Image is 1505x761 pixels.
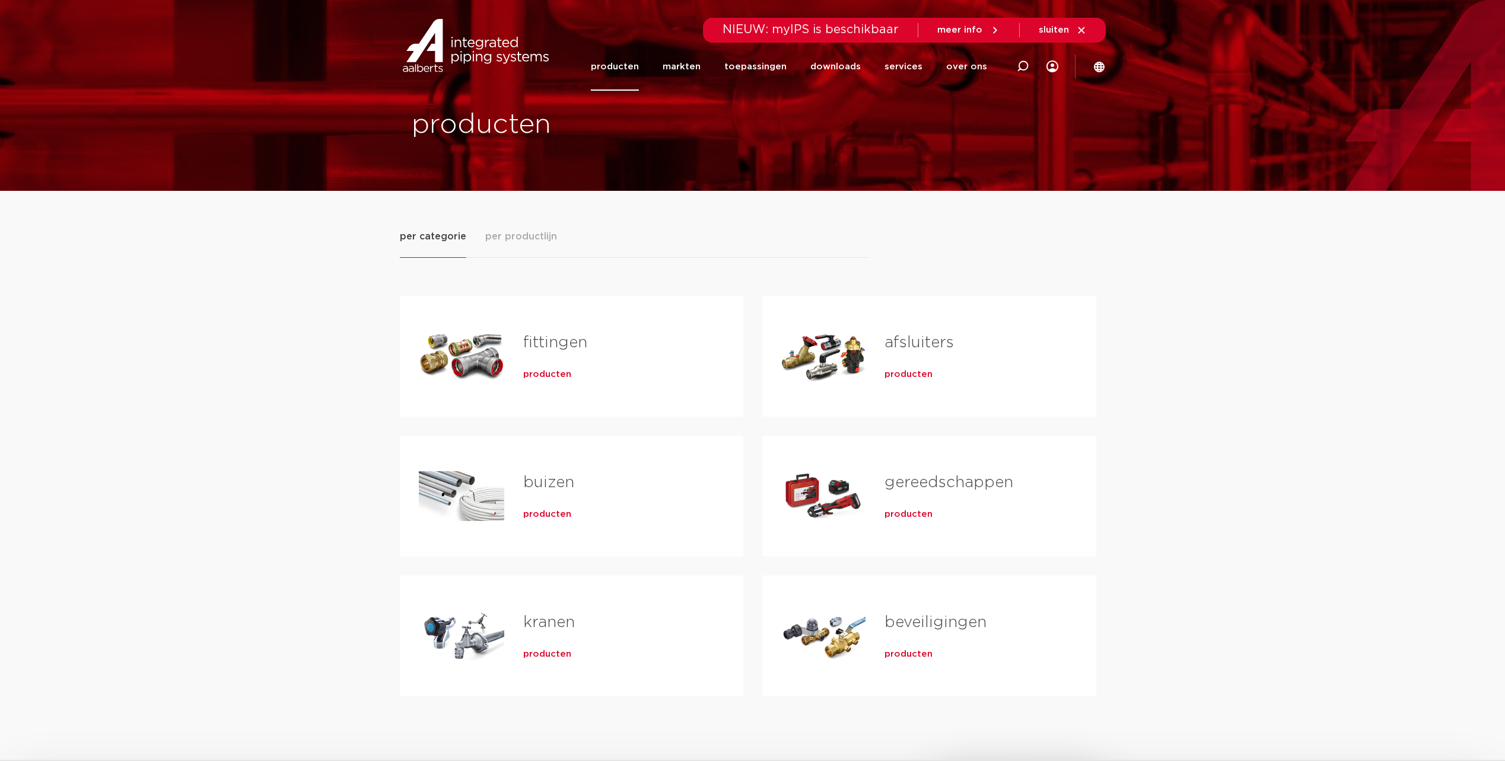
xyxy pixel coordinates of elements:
[1039,25,1087,36] a: sluiten
[523,335,587,350] a: fittingen
[884,369,933,380] a: producten
[884,43,922,91] a: services
[937,25,982,34] span: meer info
[523,648,571,660] a: producten
[723,24,899,36] span: NIEUW: myIPS is beschikbaar
[523,475,574,490] a: buizen
[884,509,933,520] a: producten
[485,229,557,244] span: per productlijn
[591,43,987,91] nav: Menu
[523,509,571,520] a: producten
[884,475,1013,490] a: gereedschappen
[591,43,639,91] a: producten
[937,25,1000,36] a: meer info
[1046,43,1058,91] div: my IPS
[412,106,747,144] h1: producten
[884,615,987,630] a: beveiligingen
[400,229,1106,715] div: Tabs. Open items met enter of spatie, sluit af met escape en navigeer met de pijltoetsen.
[400,229,466,244] span: per categorie
[810,43,861,91] a: downloads
[1039,25,1069,34] span: sluiten
[523,615,575,630] a: kranen
[884,648,933,660] a: producten
[523,369,571,380] a: producten
[946,43,987,91] a: over ons
[884,335,954,350] a: afsluiters
[663,43,701,91] a: markten
[724,43,787,91] a: toepassingen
